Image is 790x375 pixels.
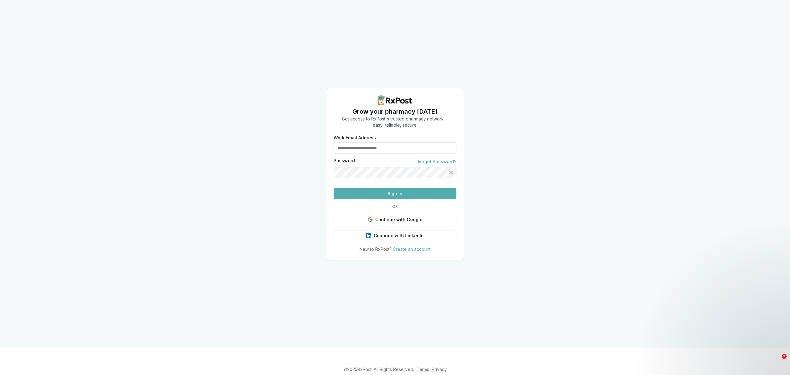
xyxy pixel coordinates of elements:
[782,354,787,359] span: 2
[360,246,392,252] span: New to RxPost?
[769,354,784,369] iframe: Intercom live chat
[334,158,355,165] label: Password
[418,158,456,165] a: Forgot Password?
[432,367,447,372] a: Privacy
[334,188,456,199] button: Sign In
[334,214,456,225] button: Continue with Google
[445,167,456,178] button: Show password
[368,217,373,222] img: Google
[390,204,400,209] span: OR
[342,116,448,128] p: Get access to RxPost's trusted pharmacy network— easy, reliable, secure.
[393,246,430,252] a: Create an account
[366,233,371,238] img: LinkedIn
[334,230,456,241] button: Continue with LinkedIn
[375,95,415,105] img: RxPost Logo
[417,367,429,372] a: Terms
[342,107,448,116] h1: Grow your pharmacy [DATE]
[334,136,456,140] label: Work Email Address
